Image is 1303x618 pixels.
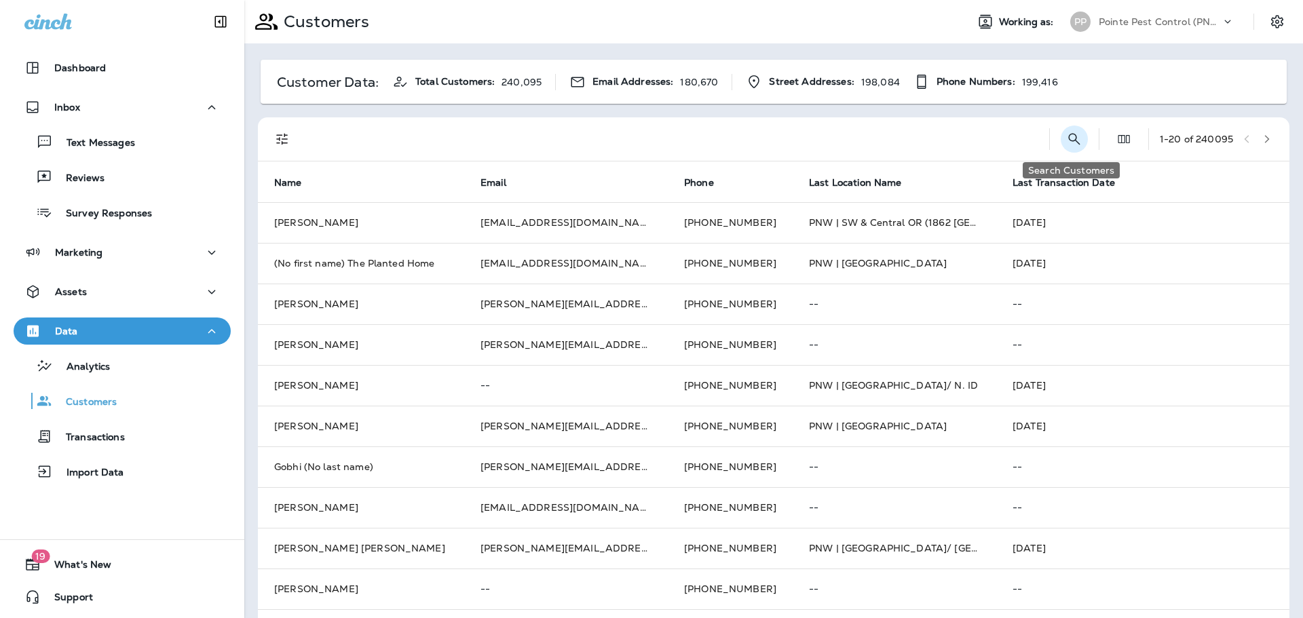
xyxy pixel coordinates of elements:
[1013,339,1273,350] p: --
[999,16,1057,28] span: Working as:
[258,568,464,609] td: [PERSON_NAME]
[258,324,464,365] td: [PERSON_NAME]
[809,176,920,189] span: Last Location Name
[14,239,231,266] button: Marketing
[502,77,542,88] p: 240,095
[668,446,793,487] td: [PHONE_NUMBER]
[55,286,87,297] p: Assets
[464,243,668,284] td: [EMAIL_ADDRESS][DOMAIN_NAME]
[53,137,135,150] p: Text Messages
[861,77,900,88] p: 198,084
[668,568,793,609] td: [PHONE_NUMBER]
[684,177,714,189] span: Phone
[592,76,673,88] span: Email Addresses:
[53,467,124,480] p: Import Data
[274,177,302,189] span: Name
[1023,162,1120,178] div: Search Customers
[668,284,793,324] td: [PHONE_NUMBER]
[258,202,464,243] td: [PERSON_NAME]
[41,592,93,608] span: Support
[1099,16,1221,27] p: Pointe Pest Control (PNW)
[52,172,105,185] p: Reviews
[809,542,1060,554] span: PNW | [GEOGRAPHIC_DATA]/ [GEOGRAPHIC_DATA]
[680,77,718,88] p: 180,670
[52,431,125,444] p: Transactions
[480,177,506,189] span: Email
[14,457,231,486] button: Import Data
[480,380,651,391] p: --
[996,202,1289,243] td: [DATE]
[809,339,980,350] p: --
[809,379,978,391] span: PNW | [GEOGRAPHIC_DATA]/ N. ID
[14,278,231,305] button: Assets
[996,365,1289,406] td: [DATE]
[274,176,320,189] span: Name
[14,583,231,611] button: Support
[668,406,793,446] td: [PHONE_NUMBER]
[1265,9,1289,34] button: Settings
[54,102,80,113] p: Inbox
[31,549,50,563] span: 19
[14,54,231,81] button: Dashboard
[809,298,980,309] p: --
[668,365,793,406] td: [PHONE_NUMBER]
[1061,125,1088,153] button: Search Customers
[480,583,651,594] p: --
[464,284,668,324] td: [PERSON_NAME][EMAIL_ADDRESS][PERSON_NAME][DOMAIN_NAME]
[41,559,111,575] span: What's New
[809,257,947,269] span: PNW | [GEOGRAPHIC_DATA]
[258,365,464,406] td: [PERSON_NAME]
[1013,298,1273,309] p: --
[464,324,668,365] td: [PERSON_NAME][EMAIL_ADDRESS][DOMAIN_NAME]
[14,351,231,380] button: Analytics
[464,202,668,243] td: [EMAIL_ADDRESS][DOMAIN_NAME]
[1013,583,1273,594] p: --
[1070,12,1091,32] div: PP
[14,422,231,450] button: Transactions
[937,76,1015,88] span: Phone Numbers:
[258,406,464,446] td: [PERSON_NAME]
[55,326,78,336] p: Data
[809,461,980,472] p: --
[996,528,1289,568] td: [DATE]
[14,94,231,121] button: Inbox
[415,76,495,88] span: Total Customers:
[54,62,106,73] p: Dashboard
[668,528,793,568] td: [PHONE_NUMBER]
[14,128,231,156] button: Text Messages
[258,487,464,528] td: [PERSON_NAME]
[1160,134,1233,144] div: 1 - 20 of 240095
[464,406,668,446] td: [PERSON_NAME][EMAIL_ADDRESS][DOMAIN_NAME]
[278,12,369,32] p: Customers
[1110,125,1137,153] button: Edit Fields
[14,317,231,345] button: Data
[1013,461,1273,472] p: --
[464,487,668,528] td: [EMAIL_ADDRESS][DOMAIN_NAME]
[1013,176,1133,189] span: Last Transaction Date
[809,216,1078,229] span: PNW | SW & Central OR (1862 [GEOGRAPHIC_DATA] SE)
[1022,77,1058,88] p: 199,416
[668,487,793,528] td: [PHONE_NUMBER]
[809,502,980,513] p: --
[809,420,947,432] span: PNW | [GEOGRAPHIC_DATA]
[14,163,231,191] button: Reviews
[53,361,110,374] p: Analytics
[1013,502,1273,513] p: --
[52,396,117,409] p: Customers
[668,243,793,284] td: [PHONE_NUMBER]
[464,446,668,487] td: [PERSON_NAME][EMAIL_ADDRESS][DOMAIN_NAME]
[668,202,793,243] td: [PHONE_NUMBER]
[769,76,854,88] span: Street Addresses:
[14,198,231,227] button: Survey Responses
[996,406,1289,446] td: [DATE]
[52,208,152,220] p: Survey Responses
[684,176,732,189] span: Phone
[14,387,231,415] button: Customers
[258,528,464,568] td: [PERSON_NAME] [PERSON_NAME]
[809,177,902,189] span: Last Location Name
[277,77,379,88] p: Customer Data:
[464,528,668,568] td: [PERSON_NAME][EMAIL_ADDRESS][DOMAIN_NAME]
[55,247,102,258] p: Marketing
[996,243,1289,284] td: [DATE]
[668,324,793,365] td: [PHONE_NUMBER]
